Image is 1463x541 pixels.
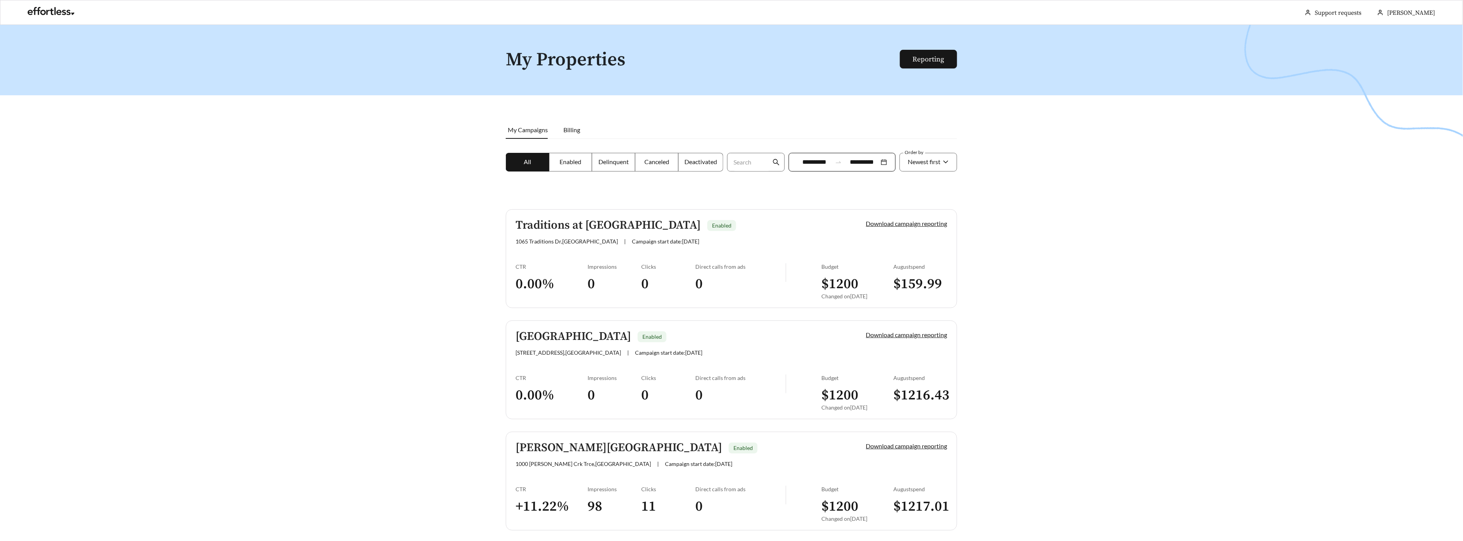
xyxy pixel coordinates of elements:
h3: 0 [588,275,642,293]
span: My Campaigns [508,126,548,133]
span: to [835,159,842,166]
span: | [624,238,626,245]
a: Reporting [913,55,944,64]
div: Budget [821,375,893,381]
span: search [773,159,780,166]
a: Download campaign reporting [866,442,947,450]
span: Enabled [560,158,582,165]
div: August spend [893,375,947,381]
span: Delinquent [598,158,629,165]
a: [PERSON_NAME][GEOGRAPHIC_DATA]Enabled1000 [PERSON_NAME] Crk Trce,[GEOGRAPHIC_DATA]|Campaign start... [506,432,957,530]
span: Deactivated [684,158,717,165]
div: Changed on [DATE] [821,293,893,299]
span: Enabled [712,222,731,229]
a: Download campaign reporting [866,331,947,338]
h1: My Properties [506,50,901,70]
div: CTR [516,263,588,270]
h5: Traditions at [GEOGRAPHIC_DATA] [516,219,701,232]
span: [PERSON_NAME] [1388,9,1435,17]
button: Reporting [900,50,957,68]
span: Canceled [644,158,669,165]
h3: 0.00 % [516,275,588,293]
span: Newest first [908,158,941,165]
h3: 0 [696,498,786,515]
span: [STREET_ADDRESS] , [GEOGRAPHIC_DATA] [516,349,621,356]
div: Clicks [642,486,696,492]
div: Direct calls from ads [696,375,786,381]
h3: 0 [642,275,696,293]
h3: 0 [696,387,786,404]
div: Changed on [DATE] [821,515,893,522]
div: Impressions [588,375,642,381]
span: 1000 [PERSON_NAME] Crk Trce , [GEOGRAPHIC_DATA] [516,460,651,467]
div: Direct calls from ads [696,486,786,492]
h3: 98 [588,498,642,515]
span: All [524,158,531,165]
div: Clicks [642,375,696,381]
div: CTR [516,375,588,381]
span: Campaign start date: [DATE] [632,238,699,245]
div: August spend [893,263,947,270]
h3: 0.00 % [516,387,588,404]
span: Campaign start date: [DATE] [635,349,702,356]
div: Direct calls from ads [696,263,786,270]
div: Impressions [588,486,642,492]
h3: $ 1200 [821,498,893,515]
h3: 0 [696,275,786,293]
div: Impressions [588,263,642,270]
h3: $ 159.99 [893,275,947,293]
a: [GEOGRAPHIC_DATA]Enabled[STREET_ADDRESS],[GEOGRAPHIC_DATA]|Campaign start date:[DATE]Download cam... [506,320,957,419]
div: CTR [516,486,588,492]
h3: $ 1216.43 [893,387,947,404]
div: August spend [893,486,947,492]
span: Campaign start date: [DATE] [665,460,732,467]
span: | [627,349,629,356]
h3: + 11.22 % [516,498,588,515]
h3: 11 [642,498,696,515]
span: 1065 Traditions Dr , [GEOGRAPHIC_DATA] [516,238,618,245]
h3: $ 1200 [821,275,893,293]
span: Billing [563,126,580,133]
span: | [657,460,659,467]
h3: $ 1217.01 [893,498,947,515]
div: Changed on [DATE] [821,404,893,411]
a: Support requests [1315,9,1362,17]
h5: [PERSON_NAME][GEOGRAPHIC_DATA] [516,441,722,454]
a: Traditions at [GEOGRAPHIC_DATA]Enabled1065 Traditions Dr,[GEOGRAPHIC_DATA]|Campaign start date:[D... [506,209,957,308]
div: Clicks [642,263,696,270]
div: Budget [821,486,893,492]
span: Enabled [733,445,753,451]
h3: 0 [642,387,696,404]
span: Enabled [642,333,662,340]
h3: 0 [588,387,642,404]
h5: [GEOGRAPHIC_DATA] [516,330,631,343]
span: swap-right [835,159,842,166]
h3: $ 1200 [821,387,893,404]
a: Download campaign reporting [866,220,947,227]
div: Budget [821,263,893,270]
